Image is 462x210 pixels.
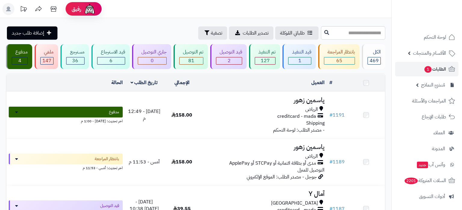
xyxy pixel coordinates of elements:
a: لوحة التحكم [395,30,458,44]
span: 81 [188,57,194,64]
a: العملاء [395,126,458,140]
h3: آمال Y [203,190,325,197]
h3: ياسمين زهور [203,97,325,104]
div: اخر تحديث: أمس - 11:53 م [9,164,123,171]
a: # [329,79,332,86]
a: المراجعات والأسئلة [395,94,458,108]
a: مسترجع 36 [59,44,90,69]
span: طلباتي المُوكلة [280,29,305,37]
a: قيد التوصيل 2 [209,44,248,69]
div: قيد التنفيذ [288,49,311,56]
span: [GEOGRAPHIC_DATA] [271,200,318,207]
div: 2 [216,57,242,64]
a: أدوات التسويق [395,189,458,204]
a: تم التوصيل 81 [172,44,209,69]
span: 0 [151,57,154,64]
a: طلباتي المُوكلة [275,26,319,40]
span: 65 [336,57,342,64]
a: تصدير الطلبات [229,26,273,40]
div: تم التنفيذ [255,49,276,56]
span: الأقسام والمنتجات [413,49,446,57]
a: المدونة [395,142,458,156]
span: أدوات التسويق [419,192,445,201]
span: [DATE] - 12:49 م [128,108,160,122]
span: وآتس آب [416,160,445,169]
span: 158.00 [171,158,192,166]
span: الرياض [305,106,318,113]
a: طلبات الإرجاع [395,110,458,124]
span: رفيق [72,5,81,13]
h3: ياسمين زهور [203,144,325,151]
span: 6 [109,57,112,64]
span: 158.00 [171,111,192,119]
div: 65 [324,57,355,64]
div: قيد التوصيل [216,49,242,56]
div: 147 [41,57,53,64]
span: 4 [18,57,21,64]
span: 36 [72,57,78,64]
span: # [329,158,333,166]
button: تصفية [198,26,227,40]
span: جديد [417,162,428,168]
span: الطلبات [424,65,446,73]
span: بانتظار المراجعة [95,156,119,162]
span: 469 [370,57,379,64]
span: 2201 [405,178,418,184]
span: قيد التوصيل [100,203,119,209]
a: السلات المتروكة2201 [395,173,458,188]
span: أمس - 11:53 م [129,158,160,166]
span: الرياض [305,153,318,160]
span: المراجعات والأسئلة [412,97,446,105]
span: مدى أو بطاقة ائتمانية أو STCPay أو ApplePay [229,160,316,167]
a: الطلبات1 [395,62,458,76]
a: الإجمالي [174,79,189,86]
div: جاري التوصيل [138,49,167,56]
a: إضافة طلب جديد [7,26,57,40]
a: قيد التنفيذ 1 [281,44,317,69]
span: 127 [261,57,270,64]
span: 1 [298,57,301,64]
td: - مصدر الطلب: لوحة التحكم [201,92,327,138]
div: مدفوع [12,49,28,56]
a: مدفوع 4 [5,44,33,69]
div: اخر تحديث: [DATE] - 1:00 م [9,117,123,124]
span: جوجل - مصدر الطلب: الموقع الإلكتروني [247,173,317,181]
span: تصدير الطلبات [243,29,269,37]
div: الكل [368,49,381,56]
div: 6 [97,57,125,64]
span: Shipping [306,120,325,127]
div: 127 [255,57,275,64]
a: قيد الاسترجاع 6 [90,44,131,69]
a: #1191 [329,111,345,119]
div: قيد الاسترجاع [97,49,125,56]
div: ملغي [40,49,54,56]
a: الكل469 [361,44,387,69]
div: 36 [66,57,84,64]
a: #1189 [329,158,345,166]
div: 4 [12,57,27,64]
img: ai-face.png [84,3,96,15]
span: طلبات الإرجاع [422,113,446,121]
a: ملغي 147 [33,44,59,69]
div: 0 [138,57,166,64]
div: 1 [288,57,311,64]
span: 1 [424,66,432,73]
a: بانتظار المراجعة 65 [317,44,361,69]
a: جاري التوصيل 0 [131,44,172,69]
a: تحديثات المنصة [16,3,31,17]
a: تم التنفيذ 127 [248,44,281,69]
span: السلات المتروكة [404,176,446,185]
span: مدفوع [109,109,119,115]
a: العميل [311,79,325,86]
a: وآتس آبجديد [395,157,458,172]
span: تصفية [211,29,222,37]
div: بانتظار المراجعة [324,49,355,56]
div: مسترجع [66,49,84,56]
span: العملاء [433,129,445,137]
a: تاريخ الطلب [131,79,158,86]
span: إضافة طلب جديد [12,29,44,37]
div: تم التوصيل [179,49,203,56]
span: لوحة التحكم [424,33,446,41]
span: 2 [228,57,231,64]
span: المدونة [432,145,445,153]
